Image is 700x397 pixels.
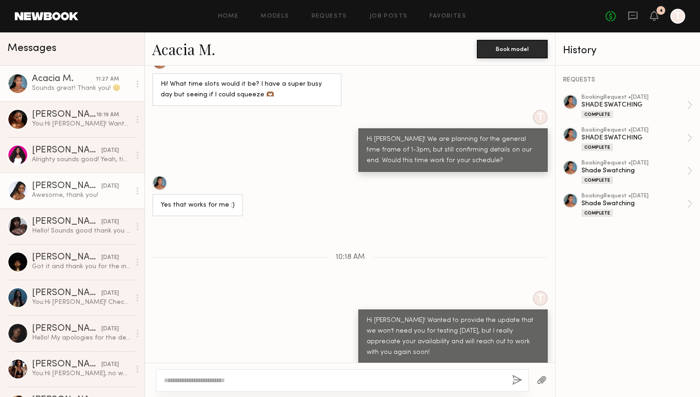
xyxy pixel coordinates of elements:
a: Models [261,13,289,19]
div: booking Request • [DATE] [581,193,687,199]
div: Complete [581,209,613,217]
span: Messages [7,43,56,54]
div: Acacia M. [32,75,96,84]
div: SHADE SWATCHING [581,101,687,109]
div: booking Request • [DATE] [581,127,687,133]
div: Shade Swatching [581,199,687,208]
div: [DATE] [101,253,119,262]
div: SHADE SWATCHING [581,133,687,142]
div: History [563,45,693,56]
div: You: Hi [PERSON_NAME], no worries! We will reach back out for the next one. [32,369,131,378]
div: You: Hi [PERSON_NAME]! Checking in to see if you would be available for a swatch test [DATE][DATE... [32,298,131,307]
a: bookingRequest •[DATE]Shade SwatchingComplete [581,160,693,184]
span: 10:18 AM [336,253,365,261]
div: 4 [659,8,663,13]
div: [DATE] [101,146,119,155]
div: Complete [581,144,613,151]
div: Alrighty sounds good! Yeah, time frame still works just lmk so I can plan out the rest of my day 💕 [32,155,131,164]
div: [PERSON_NAME] [32,182,101,191]
div: Hello! Sounds good thank you 😊 [32,227,131,235]
div: Got it and thank you for the information! [32,262,131,271]
div: [PERSON_NAME] [32,253,101,262]
div: Shade Swatching [581,166,687,175]
div: Awesome, thank you! [32,191,131,200]
div: Hi [PERSON_NAME]! We are planning for the general time frame of 1-3pm, but still confirming detai... [367,134,539,166]
a: Favorites [430,13,466,19]
a: T [670,9,685,24]
div: Sounds great! Thank you! 😊 [32,84,131,93]
div: [PERSON_NAME] [32,360,101,369]
div: [PERSON_NAME] [32,289,101,298]
div: [DATE] [101,360,119,369]
div: booking Request • [DATE] [581,95,687,101]
div: Hello! My apologies for the delayed response. Unfortunately I was available [DATE] and completely... [32,334,131,342]
div: [DATE] [101,182,119,191]
div: Complete [581,111,613,118]
div: Complete [581,176,613,184]
div: [PERSON_NAME] [32,217,101,227]
div: [DATE] [101,289,119,298]
div: Yes that works for me :) [161,200,235,211]
a: Requests [312,13,347,19]
div: You: Hi [PERSON_NAME]! Wanted to provide the update that we won’t need you for testing [DATE], bu... [32,120,131,128]
div: REQUESTS [563,77,693,83]
div: [PERSON_NAME] [32,146,101,155]
a: Home [218,13,239,19]
a: Book model [477,44,548,52]
button: Book model [477,40,548,58]
a: Acacia M. [152,39,215,59]
div: booking Request • [DATE] [581,160,687,166]
div: [DATE] [101,218,119,227]
a: bookingRequest •[DATE]SHADE SWATCHINGComplete [581,127,693,151]
div: [PERSON_NAME] [32,324,101,334]
a: bookingRequest •[DATE]Shade SwatchingComplete [581,193,693,217]
div: 10:19 AM [96,111,119,120]
a: Job Posts [369,13,408,19]
div: 11:27 AM [96,75,119,84]
div: Hi! What time slots would it be? I have a super busy day but seeing if I could squeeze 🫶🏾 [161,79,333,101]
div: Hi [PERSON_NAME]! Wanted to provide the update that we won’t need you for testing [DATE], but I r... [367,315,539,358]
div: [PERSON_NAME] [32,110,96,120]
div: [DATE] [101,325,119,334]
a: bookingRequest •[DATE]SHADE SWATCHINGComplete [581,95,693,118]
